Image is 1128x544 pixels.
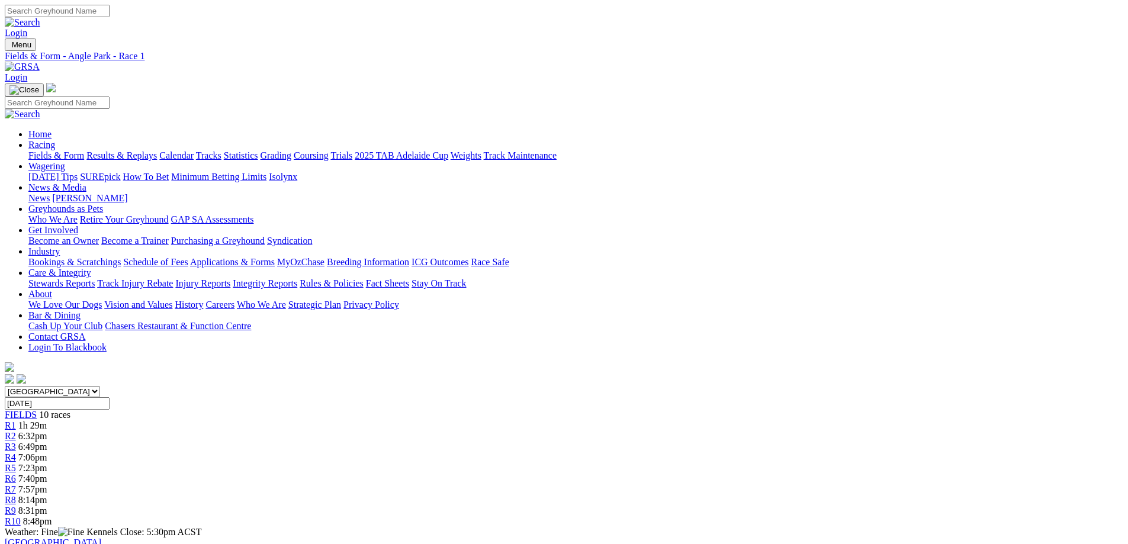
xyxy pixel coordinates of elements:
input: Select date [5,397,110,410]
a: Coursing [294,150,329,160]
button: Toggle navigation [5,83,44,96]
span: 7:06pm [18,452,47,462]
a: R7 [5,484,16,494]
a: We Love Our Dogs [28,300,102,310]
a: Care & Integrity [28,268,91,278]
div: News & Media [28,193,1123,204]
span: 8:48pm [23,516,52,526]
a: 2025 TAB Adelaide Cup [355,150,448,160]
a: Contact GRSA [28,331,85,342]
a: Login [5,28,27,38]
a: Breeding Information [327,257,409,267]
a: R3 [5,442,16,452]
a: Stewards Reports [28,278,95,288]
a: SUREpick [80,172,120,182]
a: Careers [205,300,234,310]
a: Fields & Form [28,150,84,160]
div: Wagering [28,172,1123,182]
a: Login [5,72,27,82]
a: Fact Sheets [366,278,409,288]
a: MyOzChase [277,257,324,267]
a: R10 [5,516,21,526]
a: Minimum Betting Limits [171,172,266,182]
a: Calendar [159,150,194,160]
span: 6:49pm [18,442,47,452]
a: R1 [5,420,16,430]
span: 7:40pm [18,474,47,484]
a: Stay On Track [412,278,466,288]
span: 1h 29m [18,420,47,430]
a: Purchasing a Greyhound [171,236,265,246]
a: Trials [330,150,352,160]
img: twitter.svg [17,374,26,384]
a: Rules & Policies [300,278,364,288]
a: Schedule of Fees [123,257,188,267]
a: Greyhounds as Pets [28,204,103,214]
span: R6 [5,474,16,484]
a: Home [28,129,52,139]
a: Who We Are [237,300,286,310]
a: Cash Up Your Club [28,321,102,331]
a: Isolynx [269,172,297,182]
img: GRSA [5,62,40,72]
a: Strategic Plan [288,300,341,310]
div: About [28,300,1123,310]
input: Search [5,5,110,17]
span: 8:14pm [18,495,47,505]
div: Racing [28,150,1123,161]
span: Menu [12,40,31,49]
img: Search [5,109,40,120]
a: Race Safe [471,257,509,267]
span: 8:31pm [18,506,47,516]
a: Fields & Form - Angle Park - Race 1 [5,51,1123,62]
a: Bar & Dining [28,310,81,320]
a: Become an Owner [28,236,99,246]
span: Weather: Fine [5,527,86,537]
a: GAP SA Assessments [171,214,254,224]
img: Close [9,85,39,95]
a: How To Bet [123,172,169,182]
a: Racing [28,140,55,150]
a: Weights [451,150,481,160]
a: Track Injury Rebate [97,278,173,288]
a: News & Media [28,182,86,192]
a: Who We Are [28,214,78,224]
a: FIELDS [5,410,37,420]
a: Privacy Policy [343,300,399,310]
a: Bookings & Scratchings [28,257,121,267]
a: News [28,193,50,203]
a: R5 [5,463,16,473]
a: Wagering [28,161,65,171]
a: Become a Trainer [101,236,169,246]
a: Results & Replays [86,150,157,160]
a: Login To Blackbook [28,342,107,352]
img: Search [5,17,40,28]
a: [PERSON_NAME] [52,193,127,203]
img: logo-grsa-white.png [5,362,14,372]
img: logo-grsa-white.png [46,83,56,92]
span: Kennels Close: 5:30pm ACST [86,527,201,537]
a: Chasers Restaurant & Function Centre [105,321,251,331]
div: Get Involved [28,236,1123,246]
a: Applications & Forms [190,257,275,267]
a: Get Involved [28,225,78,235]
div: Greyhounds as Pets [28,214,1123,225]
span: 7:23pm [18,463,47,473]
a: Grading [261,150,291,160]
a: R4 [5,452,16,462]
input: Search [5,96,110,109]
span: 7:57pm [18,484,47,494]
a: R9 [5,506,16,516]
a: R2 [5,431,16,441]
span: 10 races [39,410,70,420]
span: R8 [5,495,16,505]
div: Care & Integrity [28,278,1123,289]
a: Industry [28,246,60,256]
span: 6:32pm [18,431,47,441]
